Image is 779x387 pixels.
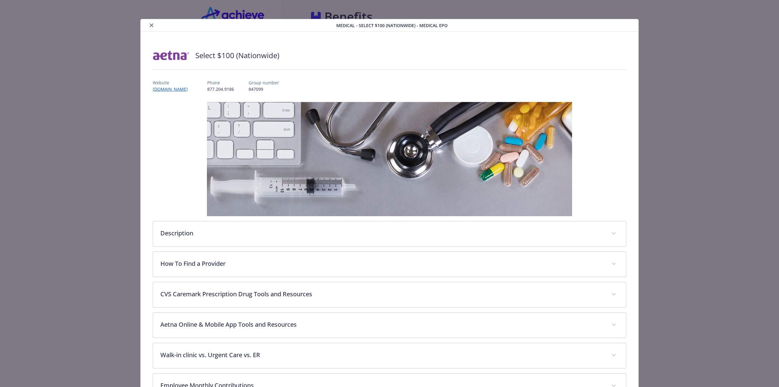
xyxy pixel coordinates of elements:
div: Aetna Online & Mobile App Tools and Resources [153,313,626,338]
div: How To Find a Provider [153,252,626,277]
div: Walk-in clinic vs. Urgent Care vs. ER [153,343,626,368]
p: CVS Caremark Prescription Drug Tools and Resources [160,290,604,299]
p: Walk-in clinic vs. Urgent Care vs. ER [160,350,604,360]
p: 877.204.9186 [207,86,234,92]
img: Aetna Inc [153,46,189,65]
p: Phone [207,79,234,86]
div: CVS Caremark Prescription Drug Tools and Resources [153,282,626,307]
span: Medical - Select $100 (Nationwide) - Medical EPO [336,22,448,29]
a: [DOMAIN_NAME] [153,86,193,92]
div: Description [153,221,626,246]
p: Website [153,79,193,86]
p: Description [160,229,604,238]
p: 847099 [249,86,279,92]
button: close [148,22,155,29]
h2: Select $100 (Nationwide) [195,50,279,61]
p: Aetna Online & Mobile App Tools and Resources [160,320,604,329]
img: banner [207,102,572,216]
p: Group number [249,79,279,86]
p: How To Find a Provider [160,259,604,268]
